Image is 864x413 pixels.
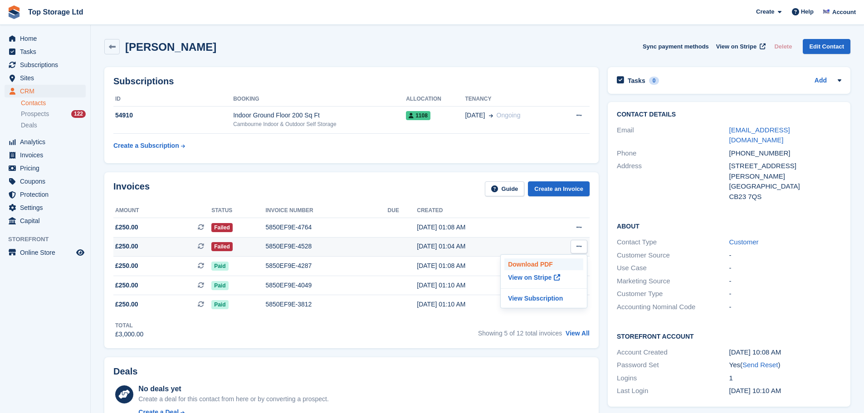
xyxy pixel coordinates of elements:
[21,109,86,119] a: Prospects 122
[740,361,780,369] span: ( )
[125,41,216,53] h2: [PERSON_NAME]
[7,5,21,19] img: stora-icon-8386f47178a22dfd0bd8f6a31ec36ba5ce8667c1dd55bd0f319d3a0aa187defe.svg
[5,45,86,58] a: menu
[417,281,541,290] div: [DATE] 01:10 AM
[815,76,827,86] a: Add
[497,112,521,119] span: Ongoing
[729,238,759,246] a: Customer
[504,270,583,285] a: View on Stripe
[417,300,541,309] div: [DATE] 01:10 AM
[478,330,562,337] span: Showing 5 of 12 total invoices
[617,386,729,396] div: Last Login
[617,331,841,340] h2: Storefront Account
[729,373,841,384] div: 1
[617,347,729,358] div: Account Created
[729,302,841,312] div: -
[504,258,583,270] p: Download PDF
[729,263,841,273] div: -
[417,242,541,251] div: [DATE] 01:04 AM
[617,161,729,202] div: Address
[801,7,814,16] span: Help
[643,39,709,54] button: Sync payment methods
[265,242,387,251] div: 5850EF9E-4528
[233,111,406,120] div: Indoor Ground Floor 200 Sq Ft
[21,121,37,130] span: Deals
[803,39,850,54] a: Edit Contact
[729,161,841,171] div: [STREET_ADDRESS]
[211,262,228,271] span: Paid
[729,126,790,144] a: [EMAIL_ADDRESS][DOMAIN_NAME]
[628,77,645,85] h2: Tasks
[617,263,729,273] div: Use Case
[465,111,485,120] span: [DATE]
[729,347,841,358] div: [DATE] 10:08 AM
[115,242,138,251] span: £250.00
[115,281,138,290] span: £250.00
[406,92,465,107] th: Allocation
[729,171,841,182] div: [PERSON_NAME]
[716,42,757,51] span: View on Stripe
[729,276,841,287] div: -
[20,72,74,84] span: Sites
[5,32,86,45] a: menu
[113,204,211,218] th: Amount
[8,235,90,244] span: Storefront
[617,289,729,299] div: Customer Type
[729,148,841,159] div: [PHONE_NUMBER]
[417,261,541,271] div: [DATE] 01:08 AM
[771,39,796,54] button: Delete
[21,121,86,130] a: Deals
[21,99,86,107] a: Contacts
[5,85,86,97] a: menu
[406,111,430,120] span: 1108
[5,201,86,214] a: menu
[504,292,583,304] a: View Subscription
[822,7,831,16] img: Sam Topham
[5,162,86,175] a: menu
[729,289,841,299] div: -
[115,321,143,330] div: Total
[265,300,387,309] div: 5850EF9E-3812
[113,92,233,107] th: ID
[729,360,841,370] div: Yes
[617,148,729,159] div: Phone
[5,136,86,148] a: menu
[20,188,74,201] span: Protection
[617,276,729,287] div: Marketing Source
[617,360,729,370] div: Password Set
[113,366,137,377] h2: Deals
[115,223,138,232] span: £250.00
[113,137,185,154] a: Create a Subscription
[5,246,86,259] a: menu
[113,111,233,120] div: 54910
[138,394,328,404] div: Create a deal for this contact from here or by converting a prospect.
[617,111,841,118] h2: Contact Details
[211,281,228,290] span: Paid
[211,223,233,232] span: Failed
[617,373,729,384] div: Logins
[75,247,86,258] a: Preview store
[20,201,74,214] span: Settings
[20,175,74,188] span: Coupons
[211,242,233,251] span: Failed
[465,92,557,107] th: Tenancy
[113,76,590,87] h2: Subscriptions
[649,77,659,85] div: 0
[115,300,138,309] span: £250.00
[729,250,841,261] div: -
[388,204,417,218] th: Due
[832,8,856,17] span: Account
[20,214,74,227] span: Capital
[113,141,179,151] div: Create a Subscription
[5,188,86,201] a: menu
[617,221,841,230] h2: About
[5,214,86,227] a: menu
[756,7,774,16] span: Create
[617,237,729,248] div: Contact Type
[713,39,767,54] a: View on Stripe
[20,246,74,259] span: Online Store
[233,92,406,107] th: Booking
[528,181,590,196] a: Create an Invoice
